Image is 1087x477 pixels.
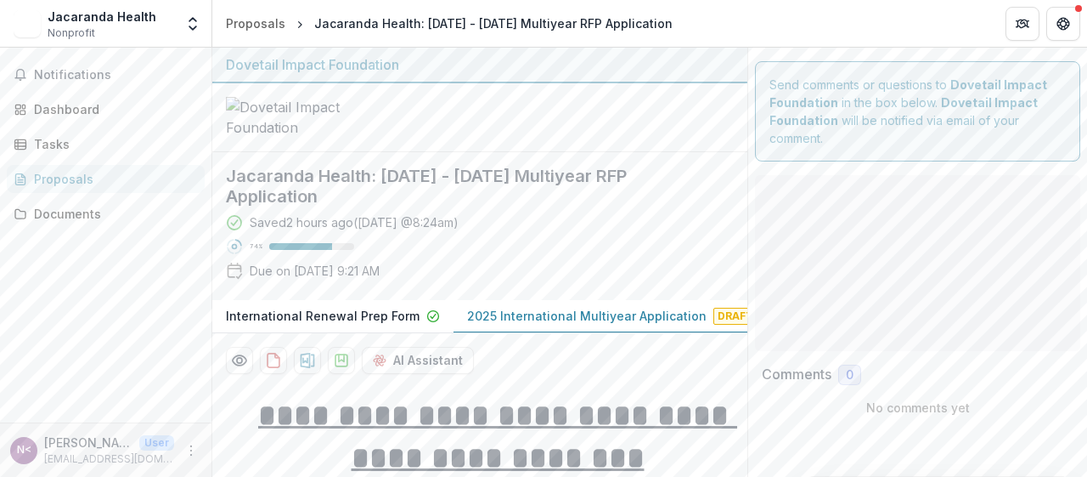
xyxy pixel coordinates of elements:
a: Proposals [7,165,205,193]
button: Preview 0df6be71-151e-4a3c-b7e0-cf3fbf811063-1.pdf [226,347,253,374]
button: Notifications [7,61,205,88]
div: Dovetail Impact Foundation [226,54,734,75]
button: More [181,440,201,461]
div: Jacaranda Health: [DATE] - [DATE] Multiyear RFP Application [314,14,673,32]
div: Proposals [34,170,191,188]
button: Get Help [1046,7,1080,41]
p: No comments yet [762,399,1073,417]
nav: breadcrumb [219,11,679,36]
p: 2025 International Multiyear Application [467,307,707,325]
div: Jacaranda Health [48,8,156,26]
button: AI Assistant [362,347,474,374]
h2: Comments [762,366,831,383]
div: Documents [34,205,191,223]
span: Draft [713,308,758,325]
div: Tasks [34,135,191,153]
img: Dovetail Impact Foundation [226,97,396,138]
span: 0 [846,368,853,383]
button: download-proposal [294,347,321,374]
div: Proposals [226,14,285,32]
a: Dashboard [7,95,205,123]
span: Notifications [34,68,198,82]
div: Saved 2 hours ago ( [DATE] @ 8:24am ) [250,213,459,231]
button: download-proposal [260,347,287,374]
button: Partners [1005,7,1039,41]
p: Due on [DATE] 9:21 AM [250,262,380,280]
a: Proposals [219,11,292,36]
p: [EMAIL_ADDRESS][DOMAIN_NAME] [44,451,174,467]
div: Dashboard [34,100,191,118]
h2: Jacaranda Health: [DATE] - [DATE] Multiyear RFP Application [226,166,707,207]
button: download-proposal [328,347,355,374]
p: 74 % [250,241,262,253]
div: Send comments or questions to in the box below. will be notified via email of your comment. [755,61,1080,162]
a: Documents [7,200,205,228]
p: International Renewal Prep Form [226,307,420,325]
div: Nick Pearson <npearson@jacarandahealth.org> [17,445,31,456]
p: [PERSON_NAME] <[EMAIL_ADDRESS][DOMAIN_NAME]> [44,434,132,451]
img: Jacaranda Health [14,10,41,37]
p: User [139,435,174,451]
button: Open entity switcher [181,7,205,41]
span: Nonprofit [48,26,95,41]
a: Tasks [7,130,205,158]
